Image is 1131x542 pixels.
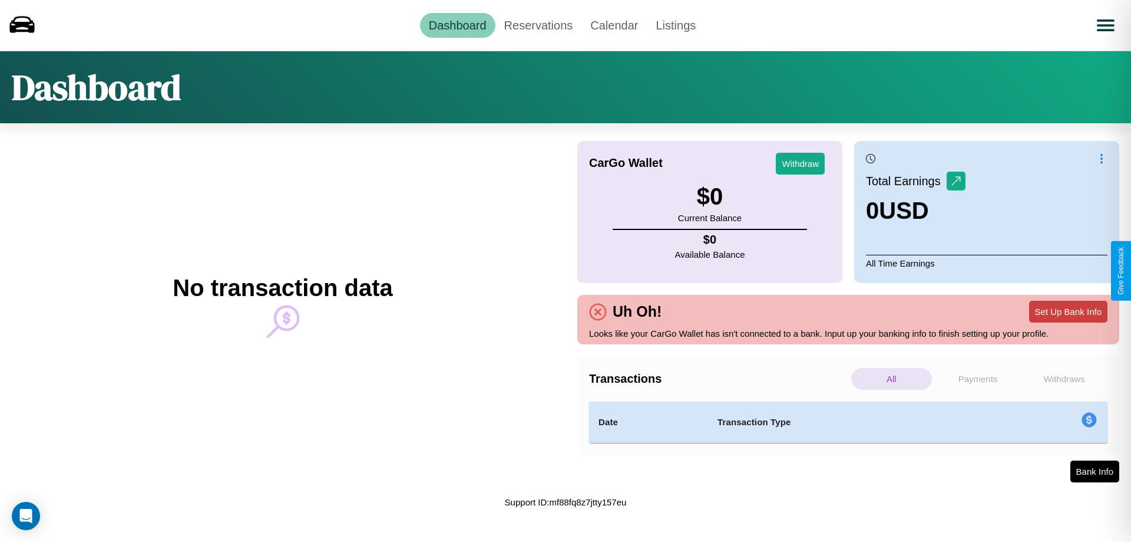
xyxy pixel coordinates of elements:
[678,210,742,226] p: Current Balance
[12,502,40,530] div: Open Intercom Messenger
[589,402,1107,443] table: simple table
[589,372,848,386] h4: Transactions
[647,13,705,38] a: Listings
[851,368,932,390] p: All
[420,13,495,38] a: Dashboard
[678,183,742,210] h3: $ 0
[589,156,663,170] h4: CarGo Wallet
[598,415,699,429] h4: Date
[1029,301,1107,323] button: Set Up Bank Info
[866,170,947,192] p: Total Earnings
[938,368,1018,390] p: Payments
[1117,247,1125,295] div: Give Feedback
[866,255,1107,271] p: All Time Earnings
[589,326,1107,341] p: Looks like your CarGo Wallet has isn't connected to a bank. Input up your banking info to finish ...
[1089,9,1122,42] button: Open menu
[581,13,647,38] a: Calendar
[173,275,392,301] h2: No transaction data
[675,247,745,262] p: Available Balance
[505,494,627,510] p: Support ID: mf88fq8z7jtty157eu
[675,233,745,247] h4: $ 0
[607,303,667,320] h4: Uh Oh!
[12,63,181,111] h1: Dashboard
[717,415,985,429] h4: Transaction Type
[495,13,582,38] a: Reservations
[1070,461,1119,482] button: Bank Info
[1024,368,1104,390] p: Withdraws
[776,153,825,175] button: Withdraw
[866,198,965,224] h3: 0 USD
